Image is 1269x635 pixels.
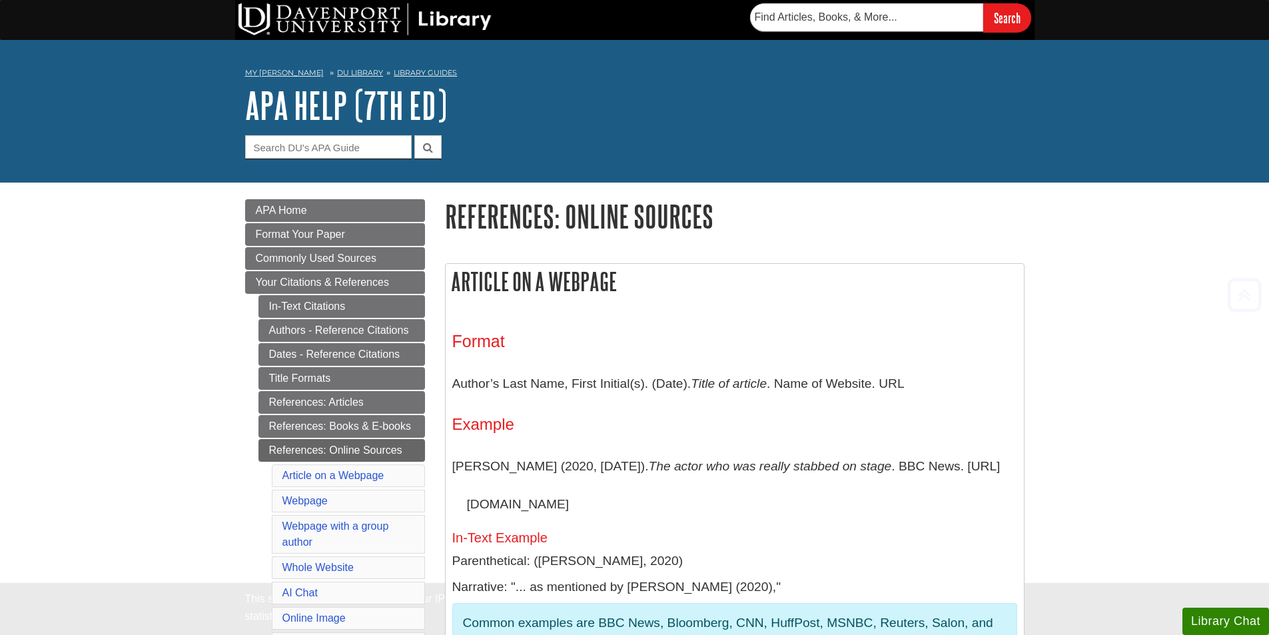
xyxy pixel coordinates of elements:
[452,530,1017,545] h5: In-Text Example
[256,253,376,264] span: Commonly Used Sources
[258,415,425,438] a: References: Books & E-books
[452,332,1017,351] h3: Format
[258,343,425,366] a: Dates - Reference Citations
[282,520,389,548] a: Webpage with a group author
[446,264,1024,299] h2: Article on a Webpage
[245,135,412,159] input: Search DU's APA Guide
[258,295,425,318] a: In-Text Citations
[282,562,354,573] a: Whole Website
[245,67,324,79] a: My [PERSON_NAME]
[245,85,447,126] a: APA Help (7th Ed)
[245,271,425,294] a: Your Citations & References
[258,439,425,462] a: References: Online Sources
[282,612,346,624] a: Online Image
[983,3,1031,32] input: Search
[750,3,983,31] input: Find Articles, Books, & More...
[238,3,492,35] img: DU Library
[750,3,1031,32] form: Searches DU Library's articles, books, and more
[452,364,1017,403] p: Author’s Last Name, First Initial(s). (Date). . Name of Website. URL
[452,416,1017,433] h4: Example
[258,391,425,414] a: References: Articles
[282,470,384,481] a: Article on a Webpage
[691,376,767,390] i: Title of article
[452,552,1017,571] p: Parenthetical: ([PERSON_NAME], 2020)
[258,319,425,342] a: Authors - Reference Citations
[245,199,425,222] a: APA Home
[452,447,1017,524] p: [PERSON_NAME] (2020, [DATE]). . BBC News. [URL][DOMAIN_NAME]
[245,223,425,246] a: Format Your Paper
[649,459,892,473] i: The actor who was really stabbed on stage
[337,68,383,77] a: DU Library
[1182,608,1269,635] button: Library Chat
[245,247,425,270] a: Commonly Used Sources
[282,587,318,598] a: AI Chat
[256,205,307,216] span: APA Home
[245,64,1025,85] nav: breadcrumb
[256,229,345,240] span: Format Your Paper
[452,578,1017,597] p: Narrative: "... as mentioned by [PERSON_NAME] (2020),"
[282,495,328,506] a: Webpage
[1223,286,1266,304] a: Back to Top
[445,199,1025,233] h1: References: Online Sources
[256,277,389,288] span: Your Citations & References
[258,367,425,390] a: Title Formats
[394,68,457,77] a: Library Guides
